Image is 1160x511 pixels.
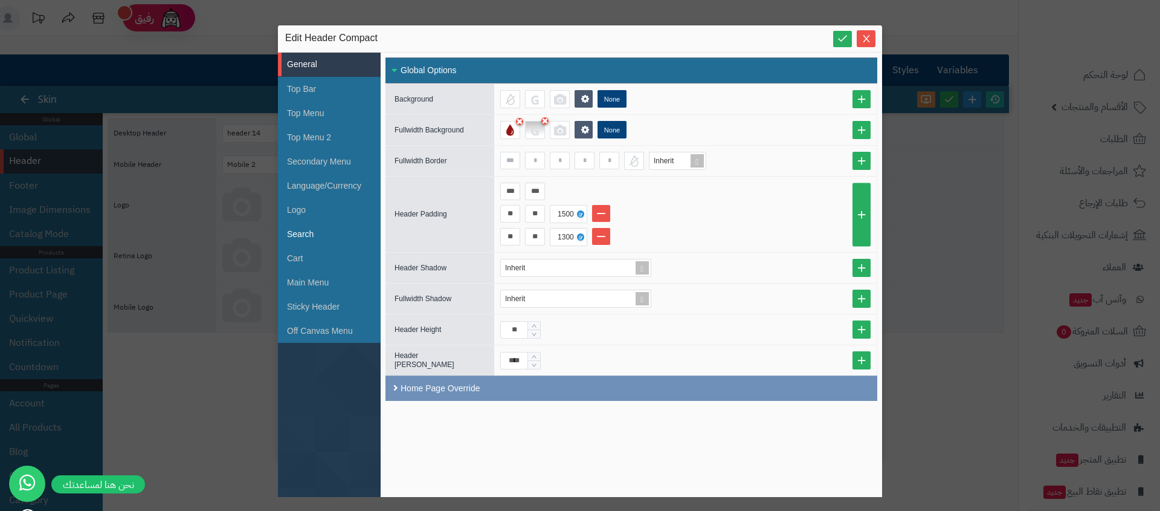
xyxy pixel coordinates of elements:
li: Search [278,222,381,246]
span: Inherit [654,157,674,165]
li: Language/Currency [278,174,381,198]
li: Off Canvas Menu [278,319,381,343]
span: Header Shadow [395,264,446,272]
li: Secondary Menu [278,149,381,174]
span: Header Padding [395,210,447,218]
span: Increase Value [528,322,540,330]
button: Close [857,30,875,47]
span: Fullwidth Border [395,157,447,165]
span: Background [395,95,433,103]
span: Header [PERSON_NAME] [395,351,454,368]
span: Decrease Value [528,330,540,338]
li: Main Menu [278,270,381,295]
span: Decrease Value [528,360,540,369]
div: Inherit [505,259,537,276]
li: Top Menu 2 [278,125,381,149]
span: Fullwidth Background [395,126,464,134]
div: Inherit [505,290,537,307]
li: Top Menu [278,101,381,125]
div: Home Page Override [385,376,877,401]
li: Cart [278,246,381,270]
li: Top Bar [278,77,381,101]
span: Fullwidth Shadow [395,295,451,303]
div: 1300 [554,229,581,246]
div: 1500 [554,206,581,223]
label: None [598,90,627,108]
div: Global Options [385,57,877,83]
span: Edit Header Compact [285,31,378,46]
label: None [598,121,627,138]
li: Logo [278,198,381,222]
li: General [278,53,381,77]
li: Sticky Header [278,295,381,319]
span: Header Height [395,325,441,334]
span: Increase Value [528,353,540,361]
